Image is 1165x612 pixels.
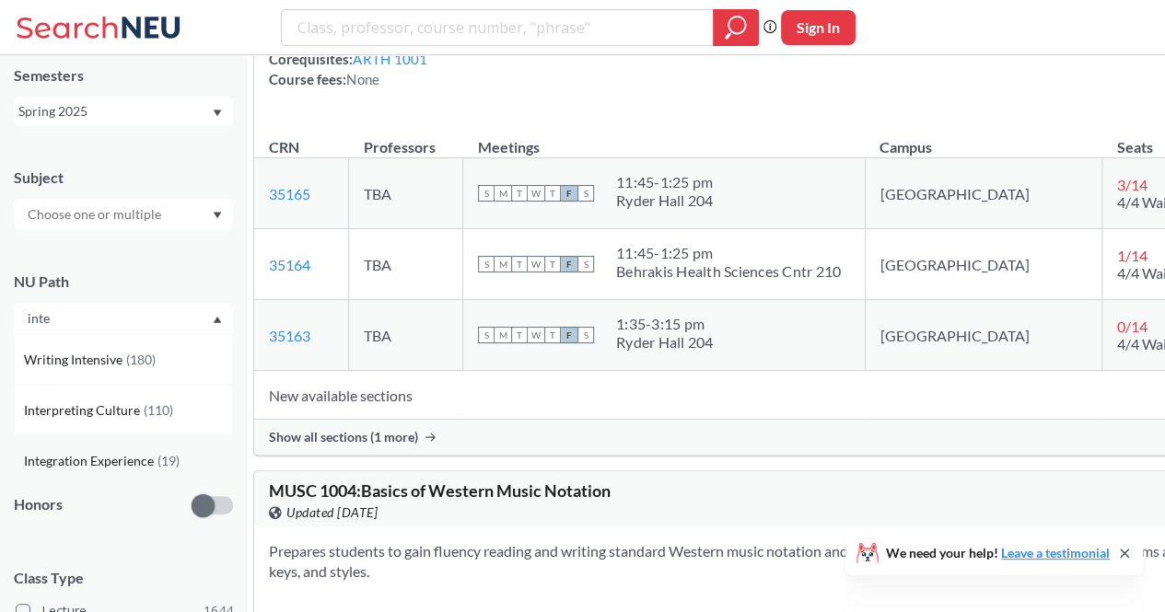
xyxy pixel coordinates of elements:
a: ARTH 1001 [353,51,427,67]
span: W [528,185,544,202]
span: T [511,256,528,272]
span: M [495,327,511,343]
span: S [478,327,495,343]
td: [GEOGRAPHIC_DATA] [865,158,1101,229]
a: 35164 [269,256,310,273]
span: M [495,256,511,272]
span: ( 110 ) [144,402,173,418]
div: Ryder Hall 204 [616,191,714,210]
span: 3 / 14 [1117,176,1148,193]
span: 1 / 14 [1117,247,1148,264]
th: Campus [865,119,1101,158]
svg: Dropdown arrow [213,212,222,219]
input: Choose one or multiple [18,307,173,329]
div: 1:35 - 3:15 pm [616,315,714,333]
span: S [577,185,594,202]
span: We need your help! [886,547,1110,560]
span: F [561,185,577,202]
th: Meetings [462,119,865,158]
span: T [544,185,561,202]
span: 0 / 14 [1117,318,1148,335]
input: Choose one or multiple [18,203,173,225]
span: T [511,185,528,202]
a: 35165 [269,185,310,202]
div: 11:45 - 1:25 pm [616,244,841,262]
svg: Dropdown arrow [213,316,222,323]
span: ( 19 ) [157,453,180,468]
span: S [478,185,495,202]
span: Show all sections (1 more) [269,429,418,445]
button: Sign In [781,10,856,45]
span: T [544,256,561,272]
div: Ryder Hall 204 [616,333,714,352]
div: 11:45 - 1:25 pm [616,173,714,191]
span: S [577,256,594,272]
span: Interpreting Culture [24,400,144,421]
div: NU Path [14,271,233,292]
span: Integration Experience [24,451,157,471]
span: MUSC 1004 : Basics of Western Music Notation [269,480,611,501]
div: Spring 2025 [18,101,211,121]
th: Professors [348,119,462,158]
span: Writing Intensive [24,350,126,370]
span: T [511,327,528,343]
input: Class, professor, course number, "phrase" [296,12,700,43]
div: Semesters [14,65,233,86]
svg: magnifying glass [725,15,747,40]
span: ( 180 ) [126,352,156,367]
div: CRN [269,137,299,157]
svg: Dropdown arrow [213,110,222,117]
span: None [346,71,379,87]
span: W [528,256,544,272]
a: Leave a testimonial [1001,545,1110,560]
span: F [561,327,577,343]
span: W [528,327,544,343]
div: Behrakis Health Sciences Cntr 210 [616,262,841,281]
td: TBA [348,300,462,371]
p: Honors [14,494,63,515]
div: Dropdown arrow [14,199,233,230]
div: Subject [14,167,233,188]
div: magnifying glass [713,9,759,46]
span: T [544,327,561,343]
span: M [495,185,511,202]
td: TBA [348,229,462,300]
span: S [478,256,495,272]
div: Spring 2025Dropdown arrow [14,97,233,126]
div: Dropdown arrowWriting Intensive(180)Interpreting Culture(110)Integration Experience(19) [14,303,233,334]
span: F [561,256,577,272]
span: Updated [DATE] [286,502,378,523]
span: Class Type [14,568,233,588]
td: TBA [348,158,462,229]
span: S [577,327,594,343]
td: [GEOGRAPHIC_DATA] [865,229,1101,300]
td: [GEOGRAPHIC_DATA] [865,300,1101,371]
a: 35163 [269,327,310,344]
